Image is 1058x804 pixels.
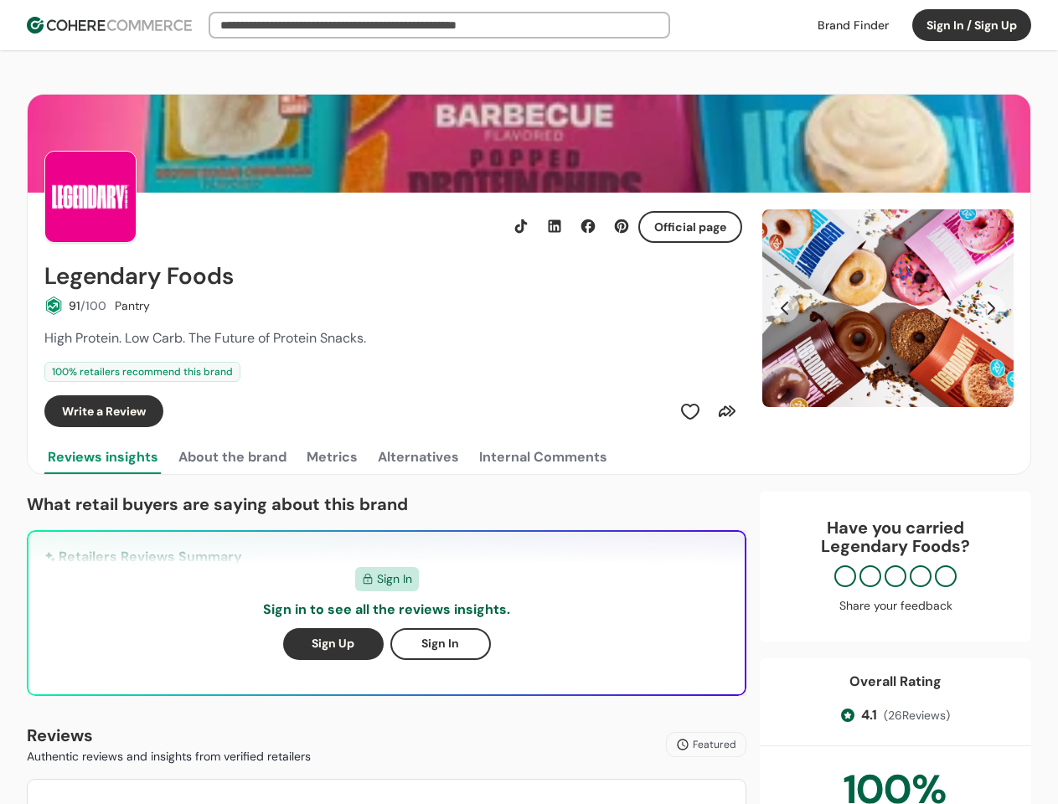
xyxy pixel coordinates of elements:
h2: Legendary Foods [44,263,234,290]
span: High Protein. Low Carb. The Future of Protein Snacks. [44,329,366,347]
button: About the brand [175,441,290,474]
button: Reviews insights [44,441,162,474]
p: Authentic reviews and insights from verified retailers [27,748,311,765]
span: ( 26 Reviews) [884,707,950,724]
button: Sign Up [283,628,384,660]
button: Alternatives [374,441,462,474]
button: Sign In / Sign Up [912,9,1031,41]
button: Next Slide [977,294,1005,322]
div: Carousel [762,209,1014,407]
button: Official page [638,211,742,243]
span: /100 [80,298,106,313]
div: 100 % retailers recommend this brand [44,362,240,382]
span: 91 [69,298,80,313]
img: Brand Photo [44,151,137,243]
button: Metrics [303,441,361,474]
div: Slide 1 [762,209,1014,407]
div: Have you carried [777,518,1014,555]
div: Overall Rating [849,672,942,692]
div: Pantry [115,297,150,315]
img: Slide 0 [762,209,1014,407]
button: Sign In [390,628,491,660]
p: Legendary Foods ? [777,537,1014,555]
img: Brand cover image [28,95,1030,193]
button: Write a Review [44,395,163,427]
span: 4.1 [861,705,877,725]
span: Featured [693,737,736,752]
p: What retail buyers are saying about this brand [27,492,746,517]
img: Cohere Logo [27,17,192,33]
p: Sign in to see all the reviews insights. [263,600,510,620]
span: Sign In [377,570,412,588]
div: Share your feedback [777,597,1014,615]
button: Previous Slide [771,294,799,322]
b: Reviews [27,724,93,746]
div: Internal Comments [479,447,607,467]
